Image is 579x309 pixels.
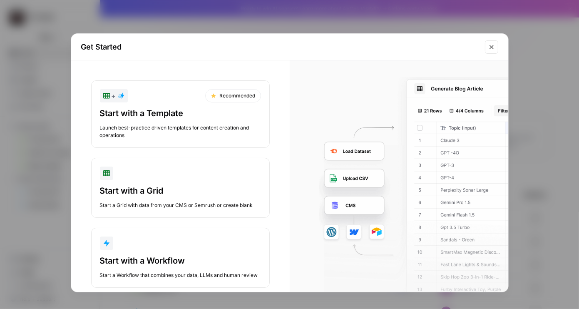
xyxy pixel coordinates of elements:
[91,228,270,288] button: Start with a WorkflowStart a Workflow that combines your data, LLMs and human review
[81,41,480,53] h2: Get Started
[100,272,261,279] div: Start a Workflow that combines your data, LLMs and human review
[91,158,270,218] button: Start with a GridStart a Grid with data from your CMS or Semrush or create blank
[103,91,124,101] div: +
[100,185,261,197] div: Start with a Grid
[205,89,261,102] div: Recommended
[100,124,261,139] div: Launch best-practice driven templates for content creation and operations
[91,80,270,148] button: +RecommendedStart with a TemplateLaunch best-practice driven templates for content creation and o...
[100,202,261,209] div: Start a Grid with data from your CMS or Semrush or create blank
[485,40,498,54] button: Close modal
[100,255,261,267] div: Start with a Workflow
[100,107,261,119] div: Start with a Template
